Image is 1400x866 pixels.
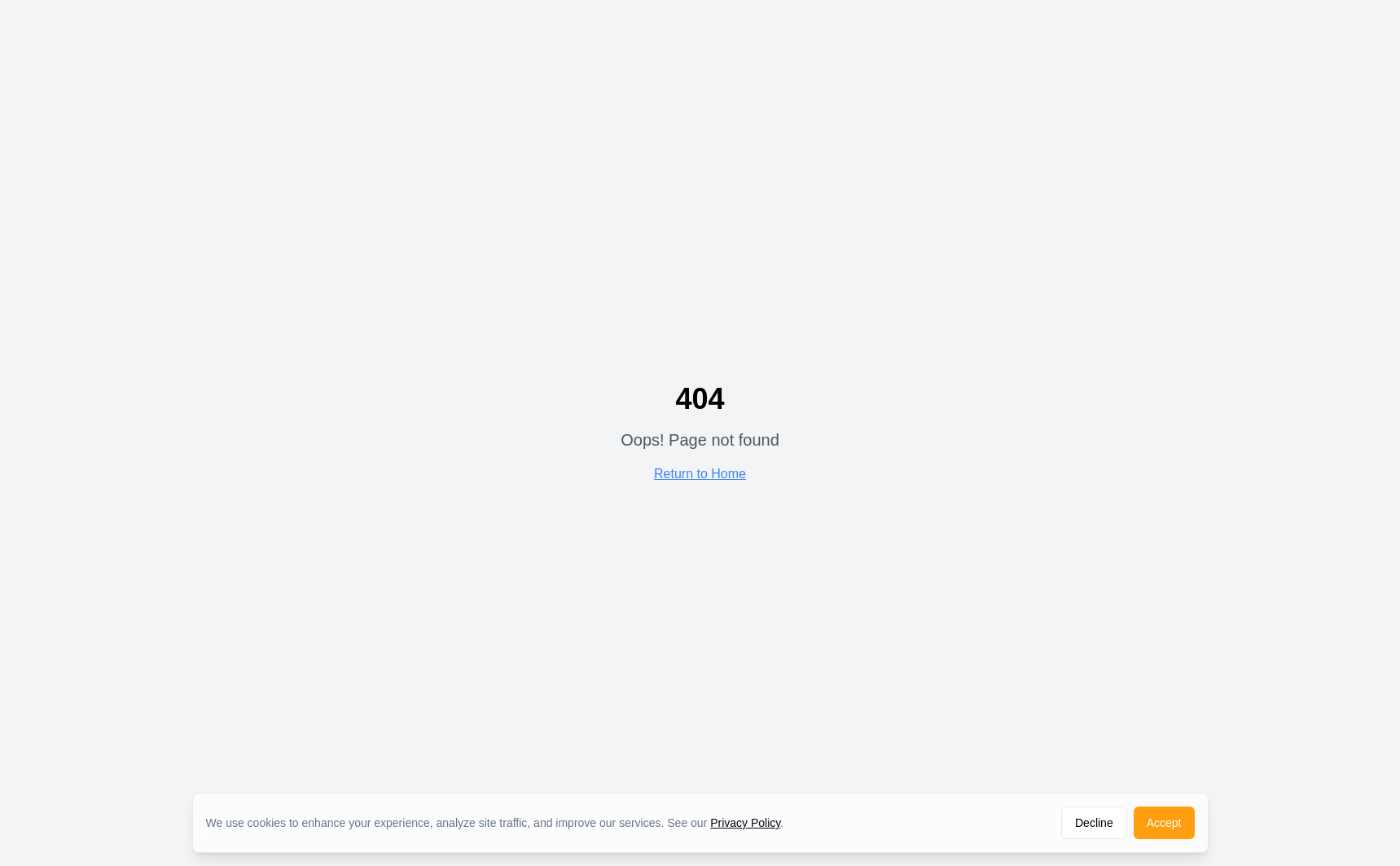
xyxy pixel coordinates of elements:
button: Decline [1061,807,1127,839]
div: We use cookies to enhance your experience, analyze site traffic, and improve our services. See our . [206,815,797,831]
a: Privacy Policy [710,816,780,829]
button: Accept [1134,807,1195,839]
p: Oops! Page not found [621,429,779,451]
h1: 404 [621,383,779,415]
a: Return to Home [654,467,746,481]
